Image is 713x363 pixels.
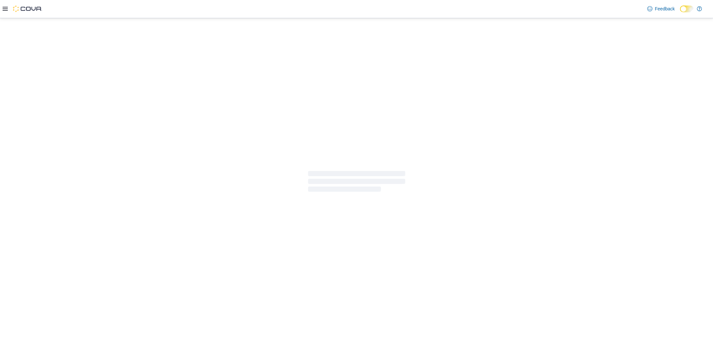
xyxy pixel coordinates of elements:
img: Cova [13,6,42,12]
input: Dark Mode [680,6,694,12]
span: Feedback [655,6,675,12]
span: Loading [308,172,405,193]
a: Feedback [645,2,677,15]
